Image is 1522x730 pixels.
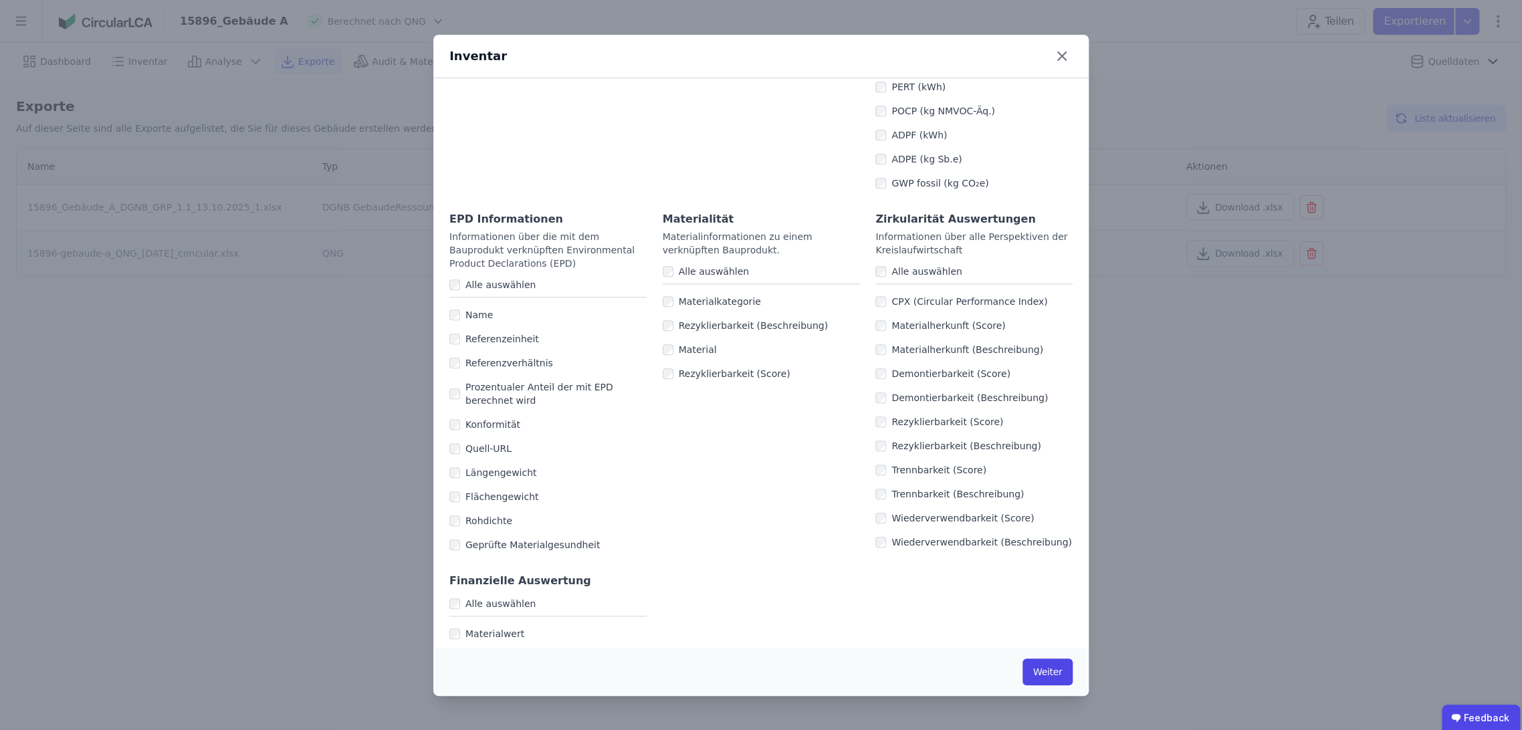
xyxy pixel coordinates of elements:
[460,490,538,503] label: Flächengewicht
[663,211,860,227] div: Materialität
[673,319,828,332] label: Rezyklierbarkeit (Beschreibung)
[449,47,507,66] div: Inventar
[460,278,536,291] label: Alle auswählen
[886,295,1047,308] label: CPX (Circular Performance Index)
[673,343,717,356] label: Material
[886,439,1041,453] label: Rezyklierbarkeit (Beschreibung)
[886,104,995,118] label: POCP (kg NMVOC-Äq.)
[460,627,524,640] label: Materialwert
[460,597,536,610] label: Alle auswählen
[886,487,1024,501] label: Trennbarkeit (Beschreibung)
[673,295,761,308] label: Materialkategorie
[460,466,537,479] label: Längengewicht
[886,367,1010,380] label: Demontierbarkeit (Score)
[875,230,1073,257] div: Informationen über alle Perspektiven der Kreislaufwirtschaft
[460,418,520,431] label: Konformität
[886,415,1003,429] label: Rezyklierbarkeit (Score)
[886,176,988,190] label: GWP fossil (kg CO₂e)
[1022,658,1073,685] button: Weiter
[449,211,647,227] div: EPD Informationen
[460,308,493,322] label: Name
[663,230,860,257] div: Materialinformationen zu einem verknüpften Bauprodukt.
[886,128,947,142] label: ADPF (kWh)
[886,391,1048,404] label: Demontierbarkeit (Beschreibung)
[460,356,553,370] label: Referenzverhältnis
[886,265,962,278] label: Alle auswählen
[886,463,986,477] label: Trennbarkeit (Score)
[886,535,1072,549] label: Wiederverwendbarkeit (Beschreibung)
[886,152,962,166] label: ADPE (kg Sb.e)
[673,367,790,380] label: Rezyklierbarkeit (Score)
[875,211,1073,227] div: Zirkularität Auswertungen
[460,380,647,407] label: Prozentualer Anteil der mit EPD berechnet wird
[886,319,1005,332] label: Materialherkunft (Score)
[673,265,749,278] label: Alle auswählen
[460,442,512,455] label: Quell-URL
[460,514,512,527] label: Rohdichte
[886,80,946,94] label: PERT (kWh)
[886,511,1034,525] label: Wiederverwendbarkeit (Score)
[449,230,647,270] div: Informationen über die mit dem Bauprodukt verknüpften Environmental Product Declarations (EPD)
[886,343,1043,356] label: Materialherkunft (Beschreibung)
[460,538,600,552] label: Geprüfte Materialgesundheit
[460,332,539,346] label: Referenzeinheit
[449,573,647,589] div: Finanzielle Auswertung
